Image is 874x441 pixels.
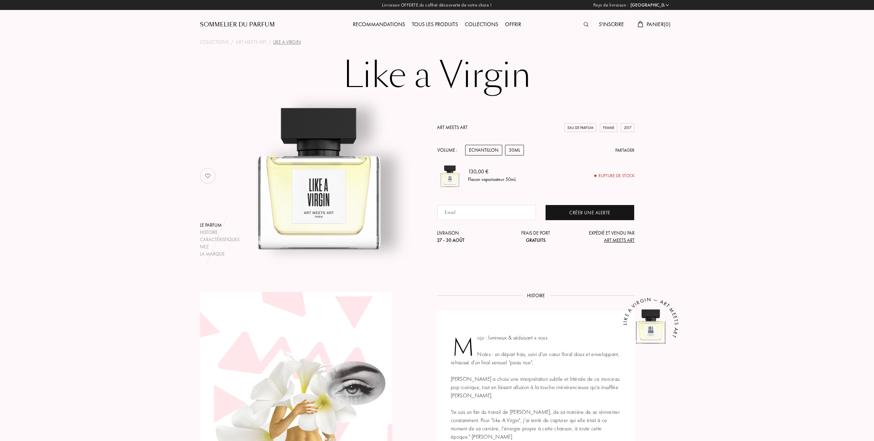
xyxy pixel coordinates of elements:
[505,145,524,155] div: 50mL
[461,20,502,29] div: Collections
[437,229,503,244] div: Livraison
[647,21,671,28] span: Panier ( 0 )
[621,123,635,132] div: 2017
[408,20,461,29] div: Tous les produits
[437,237,464,243] span: 27 - 30 août
[349,20,408,29] div: Recommandations
[564,123,596,132] div: Eau de Parfum
[503,229,569,244] div: Frais de port
[437,162,463,188] img: Like a Virgin Art Meets Art
[265,56,609,94] h1: Like a Virgin
[600,123,617,132] div: Femme
[526,237,546,243] span: Gratuits
[604,237,635,243] span: Art Meets Art
[468,176,516,183] div: Flacon vaporisateur 50mL
[584,22,589,27] img: search_icn.svg
[200,21,275,29] a: Sommelier du Parfum
[638,21,643,27] img: cart.svg
[437,205,536,220] input: Email
[665,2,670,8] img: arrow_w.png
[349,21,408,28] a: Recommandations
[200,39,229,46] a: Collections
[437,145,461,155] div: Volume :
[502,21,525,28] a: Offrir
[569,229,635,244] div: Expédié et vendu par
[408,21,461,28] a: Tous les produits
[200,229,239,236] div: Histoire
[630,304,671,346] img: Like a Virgin
[465,145,502,155] div: Echantillon
[546,205,634,220] div: Créer une alerte
[502,20,525,29] div: Offrir
[615,147,635,154] div: Partager
[201,169,215,183] img: no_like_p.png
[200,222,239,229] div: Le parfum
[200,243,239,250] div: Nez
[234,87,404,258] img: Like a Virgin Art Meets Art
[236,39,266,46] a: Art Meets Art
[200,250,239,258] div: La marque
[595,21,627,28] a: S'inscrire
[594,172,635,179] div: Rupture de stock
[593,2,629,9] span: Pays de livraison :
[231,39,234,46] div: /
[461,21,502,28] a: Collections
[468,168,516,176] div: 130,00 €
[437,124,468,130] a: Art Meets Art
[200,236,239,243] div: Caractéristiques
[268,39,271,46] div: /
[595,20,627,29] div: S'inscrire
[273,39,301,46] div: Like a Virgin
